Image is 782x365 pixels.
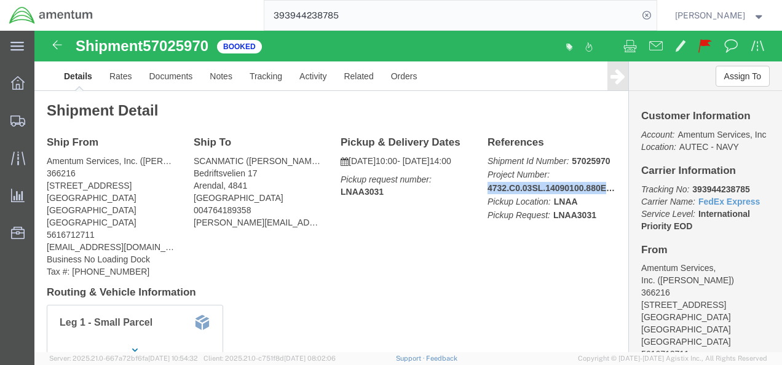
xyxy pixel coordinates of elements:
span: Copyright © [DATE]-[DATE] Agistix Inc., All Rights Reserved [578,353,767,364]
img: logo [9,6,93,25]
a: Support [396,355,427,362]
span: Server: 2025.21.0-667a72bf6fa [49,355,198,362]
span: Client: 2025.21.0-c751f8d [203,355,336,362]
iframe: FS Legacy Container [34,31,782,352]
span: [DATE] 10:54:32 [148,355,198,362]
input: Search for shipment number, reference number [264,1,638,30]
span: [DATE] 08:02:06 [284,355,336,362]
span: Charles Grant [675,9,745,22]
button: [PERSON_NAME] [674,8,765,23]
a: Feedback [426,355,457,362]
